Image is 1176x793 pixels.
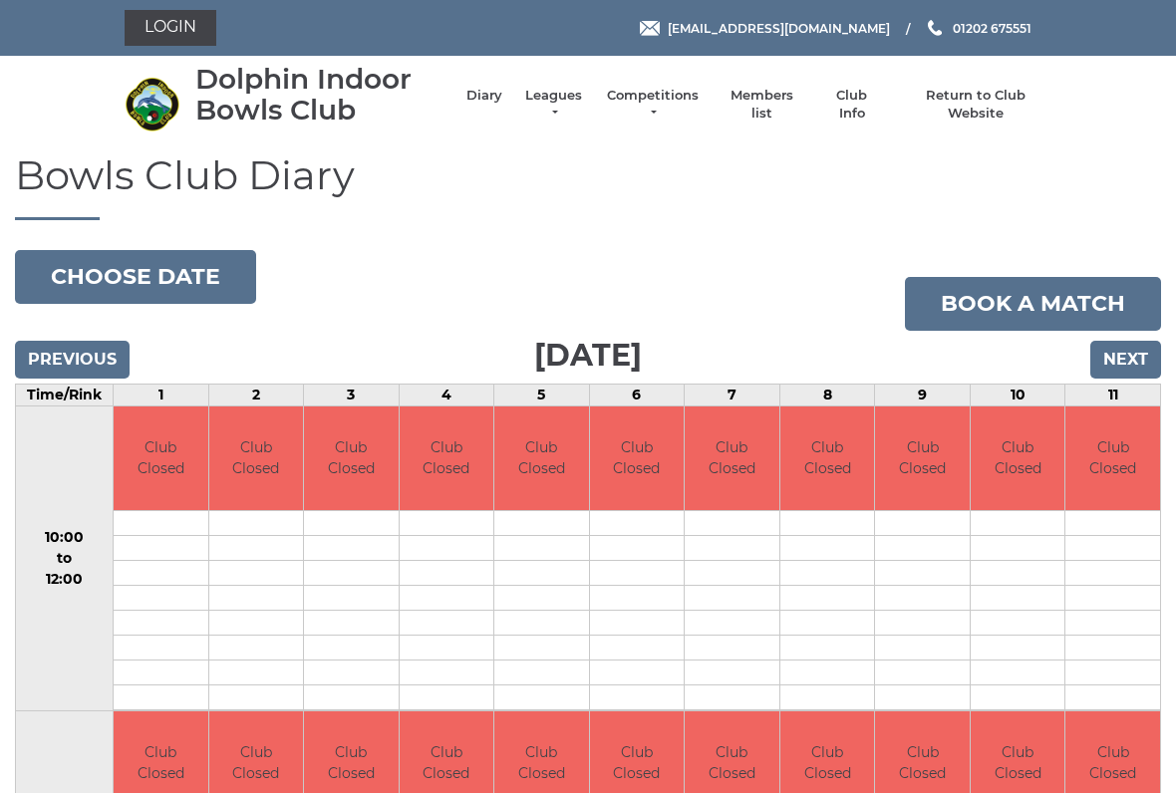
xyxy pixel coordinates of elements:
td: Club Closed [209,406,304,511]
td: 1 [114,384,209,405]
button: Choose date [15,250,256,304]
a: Competitions [605,87,701,123]
span: 01202 675551 [953,20,1031,35]
a: Return to Club Website [901,87,1051,123]
td: 5 [494,384,590,405]
a: Members list [720,87,802,123]
a: Book a match [905,277,1161,331]
td: 4 [399,384,494,405]
a: Login [125,10,216,46]
td: 10 [970,384,1065,405]
a: Club Info [823,87,881,123]
td: Club Closed [780,406,875,511]
td: Club Closed [685,406,779,511]
td: Club Closed [1065,406,1160,511]
img: Dolphin Indoor Bowls Club [125,77,179,132]
div: Dolphin Indoor Bowls Club [195,64,446,126]
td: 9 [875,384,971,405]
a: Diary [466,87,502,105]
td: Club Closed [494,406,589,511]
img: Email [640,21,660,36]
td: Club Closed [114,406,208,511]
input: Next [1090,341,1161,379]
td: 7 [685,384,780,405]
a: Leagues [522,87,585,123]
td: Time/Rink [16,384,114,405]
td: 6 [589,384,685,405]
td: Club Closed [590,406,685,511]
a: Email [EMAIL_ADDRESS][DOMAIN_NAME] [640,19,890,38]
td: 10:00 to 12:00 [16,405,114,711]
h1: Bowls Club Diary [15,153,1161,220]
td: 3 [304,384,400,405]
td: Club Closed [304,406,399,511]
img: Phone us [928,20,942,36]
span: [EMAIL_ADDRESS][DOMAIN_NAME] [668,20,890,35]
td: 2 [208,384,304,405]
td: Club Closed [400,406,494,511]
input: Previous [15,341,130,379]
td: Club Closed [971,406,1065,511]
td: Club Closed [875,406,970,511]
td: 8 [779,384,875,405]
a: Phone us 01202 675551 [925,19,1031,38]
td: 11 [1065,384,1161,405]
